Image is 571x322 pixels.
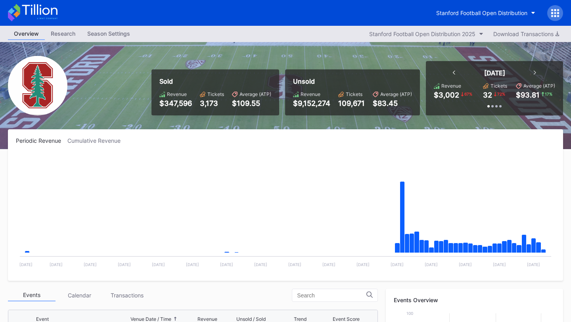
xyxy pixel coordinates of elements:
div: $83.45 [373,99,412,107]
div: Sold [159,77,271,85]
div: Average (ATP) [523,83,555,89]
input: Search [297,292,366,299]
div: Tickets [346,91,362,97]
div: Revenue [301,91,320,97]
text: [DATE] [391,262,404,267]
text: [DATE] [19,262,33,267]
text: [DATE] [288,262,301,267]
text: [DATE] [425,262,438,267]
div: Transactions [103,289,151,301]
div: Events Overview [394,297,555,303]
div: Average (ATP) [240,91,271,97]
text: [DATE] [527,262,540,267]
div: Tickets [491,83,507,89]
div: 72 % [496,91,506,97]
button: Stanford Football Open Distribution 2025 [365,29,487,39]
div: $3,002 [434,91,459,99]
div: Venue Date / Time [130,316,171,322]
div: Unsold [293,77,412,85]
text: [DATE] [356,262,370,267]
div: Trend [294,316,307,322]
text: 100 [406,311,413,316]
text: [DATE] [152,262,165,267]
div: $9,152,274 [293,99,330,107]
div: Unsold / Sold [236,316,266,322]
text: [DATE] [84,262,97,267]
text: [DATE] [459,262,472,267]
div: 67 % [464,91,473,97]
text: [DATE] [322,262,335,267]
div: Event Score [333,316,360,322]
div: Average (ATP) [380,91,412,97]
div: Cumulative Revenue [67,137,127,144]
div: Stanford Football Open Distribution 2025 [369,31,475,37]
div: Events [8,289,56,301]
text: [DATE] [118,262,131,267]
a: Season Settings [81,28,136,40]
text: [DATE] [220,262,233,267]
div: Season Settings [81,28,136,39]
button: Download Transactions [489,29,563,39]
div: $109.55 [232,99,271,107]
div: Revenue [167,91,187,97]
text: [DATE] [254,262,267,267]
div: Download Transactions [493,31,559,37]
a: Research [45,28,81,40]
div: $93.81 [516,91,540,99]
div: Tickets [207,91,224,97]
text: [DATE] [186,262,199,267]
div: Periodic Revenue [16,137,67,144]
div: [DATE] [484,69,505,77]
div: 32 [483,91,492,99]
div: 109,671 [338,99,365,107]
svg: Chart title [16,154,555,273]
div: Research [45,28,81,39]
div: Calendar [56,289,103,301]
div: $347,596 [159,99,192,107]
text: [DATE] [493,262,506,267]
div: 17 % [544,91,553,97]
button: Stanford Football Open Distribution [430,6,541,20]
div: Revenue [441,83,461,89]
div: Revenue [197,316,217,322]
img: Stanford_Football_Secondary.png [8,56,67,115]
a: Overview [8,28,45,40]
text: [DATE] [50,262,63,267]
div: Event [36,316,49,322]
div: Stanford Football Open Distribution [436,10,527,16]
div: 3,173 [200,99,224,107]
